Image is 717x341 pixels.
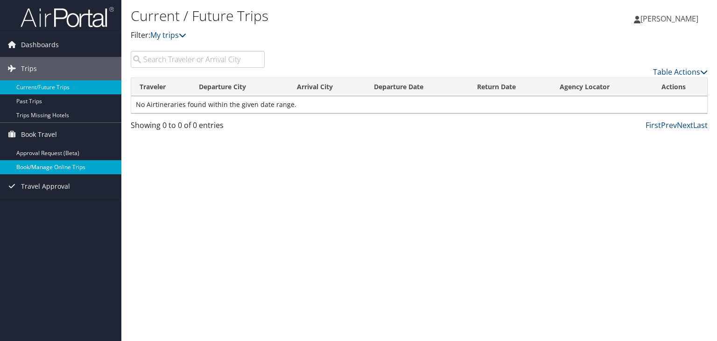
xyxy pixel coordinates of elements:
th: Arrival City: activate to sort column ascending [288,78,366,96]
th: Return Date: activate to sort column ascending [469,78,551,96]
a: [PERSON_NAME] [634,5,708,33]
span: Dashboards [21,33,59,57]
h1: Current / Future Trips [131,6,515,26]
a: Prev [661,120,677,130]
th: Agency Locator: activate to sort column ascending [551,78,653,96]
div: Showing 0 to 0 of 0 entries [131,120,265,135]
a: My trips [150,30,186,40]
th: Actions [653,78,707,96]
span: Travel Approval [21,175,70,198]
th: Departure City: activate to sort column ascending [190,78,288,96]
span: Book Travel [21,123,57,146]
td: No Airtineraries found within the given date range. [131,96,707,113]
p: Filter: [131,29,515,42]
a: Next [677,120,693,130]
a: First [646,120,661,130]
img: airportal-logo.png [21,6,114,28]
a: Last [693,120,708,130]
th: Traveler: activate to sort column ascending [131,78,190,96]
input: Search Traveler or Arrival City [131,51,265,68]
a: Table Actions [653,67,708,77]
th: Departure Date: activate to sort column descending [366,78,469,96]
span: Trips [21,57,37,80]
span: [PERSON_NAME] [640,14,698,24]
